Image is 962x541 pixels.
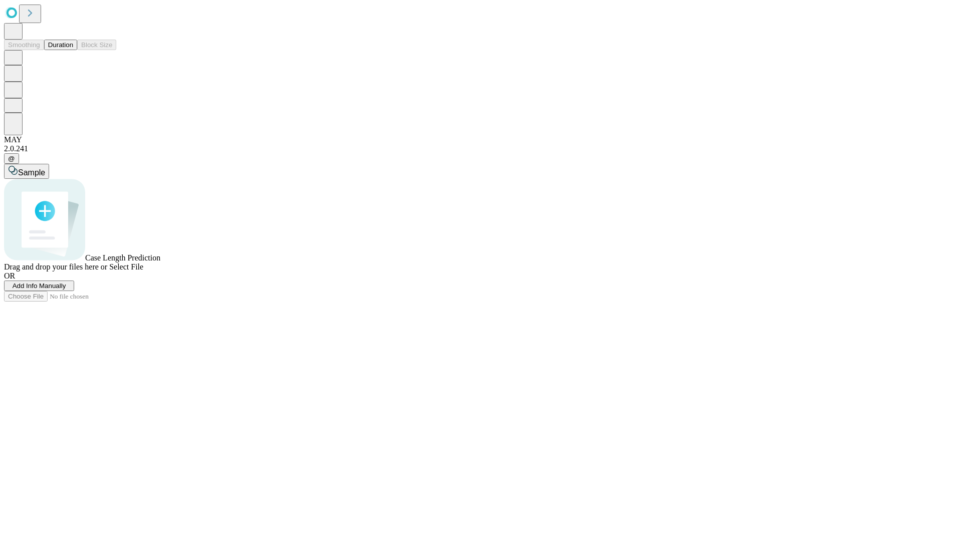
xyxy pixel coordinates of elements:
[4,262,107,271] span: Drag and drop your files here or
[18,168,45,177] span: Sample
[4,164,49,179] button: Sample
[4,144,958,153] div: 2.0.241
[4,153,19,164] button: @
[77,40,116,50] button: Block Size
[109,262,143,271] span: Select File
[13,282,66,290] span: Add Info Manually
[85,253,160,262] span: Case Length Prediction
[8,155,15,162] span: @
[44,40,77,50] button: Duration
[4,135,958,144] div: MAY
[4,40,44,50] button: Smoothing
[4,281,74,291] button: Add Info Manually
[4,272,15,280] span: OR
